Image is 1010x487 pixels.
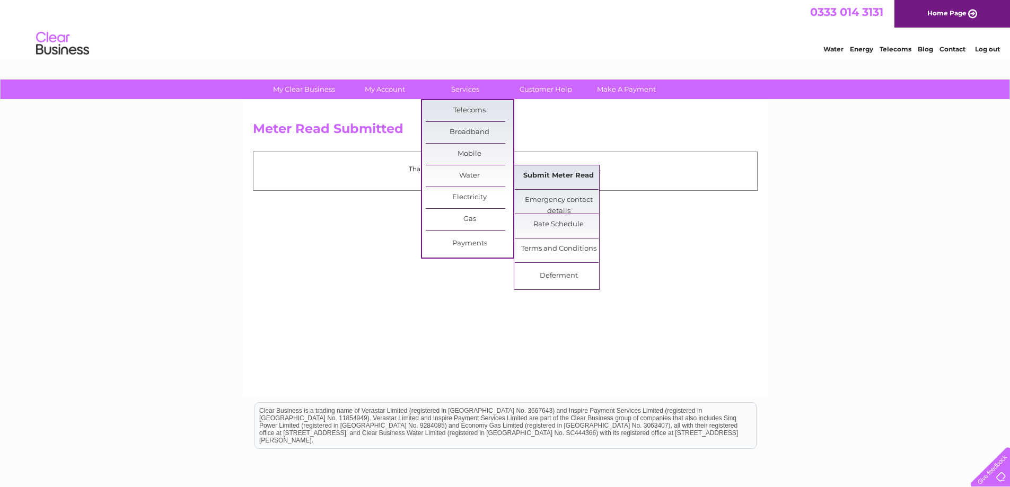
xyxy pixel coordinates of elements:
a: My Clear Business [260,79,348,99]
img: logo.png [36,28,90,60]
a: Services [421,79,509,99]
a: My Account [341,79,428,99]
a: Contact [939,45,965,53]
a: Customer Help [502,79,590,99]
a: Mobile [426,144,513,165]
a: Emergency contact details [515,190,602,211]
a: Energy [850,45,873,53]
a: Rate Schedule [515,214,602,235]
a: 0333 014 3131 [810,5,883,19]
a: Deferment [515,265,602,287]
div: Clear Business is a trading name of Verastar Limited (registered in [GEOGRAPHIC_DATA] No. 3667643... [255,6,756,51]
a: Electricity [426,187,513,208]
a: Submit Meter Read [515,165,602,187]
a: Telecoms [880,45,911,53]
a: Terms and Conditions [515,238,602,260]
a: Broadband [426,122,513,143]
a: Log out [975,45,1000,53]
a: Blog [918,45,933,53]
h2: Meter Read Submitted [253,121,758,141]
a: Water [426,165,513,187]
a: Telecoms [426,100,513,121]
a: Make A Payment [583,79,670,99]
p: Thank you for your time, your meter read has been received. [259,164,752,174]
a: Payments [426,233,513,254]
a: Water [823,45,844,53]
a: Gas [426,209,513,230]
